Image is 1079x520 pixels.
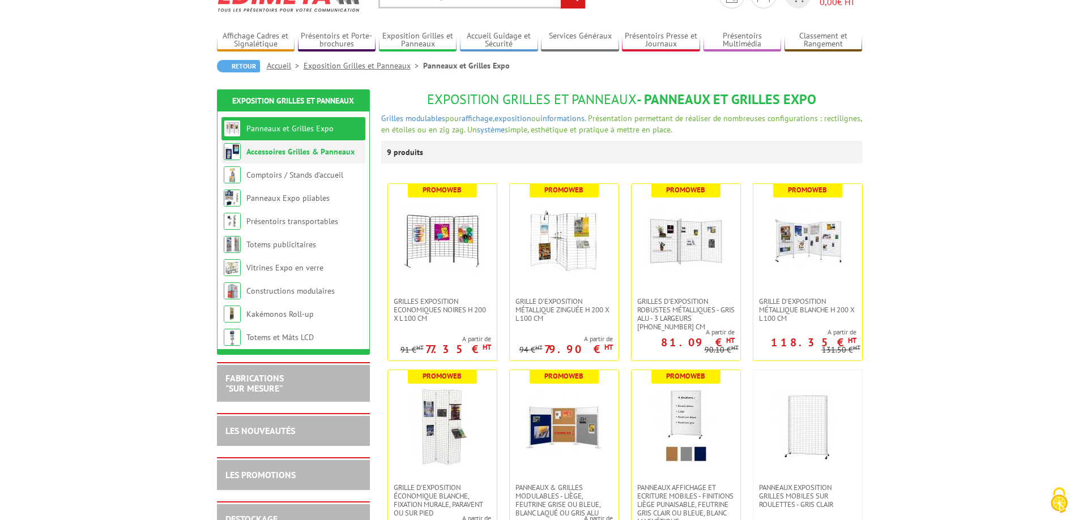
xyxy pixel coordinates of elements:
a: Totems et Mâts LCD [246,332,314,342]
a: Totems publicitaires [246,239,316,250]
sup: HT [483,342,491,352]
p: 118.35 € [771,339,856,346]
b: Promoweb [544,185,583,195]
span: A partir de [519,334,613,343]
span: A partir de [753,328,856,337]
a: Affichage Cadres et Signalétique [217,31,295,50]
sup: HT [853,343,860,351]
a: Accueil [267,61,304,71]
img: Grille d'exposition économique blanche, fixation murale, paravent ou sur pied [403,387,482,466]
span: pour , ou . Présentation permettant de réaliser de nombreuses configurations : rectilignes, en ét... [381,113,862,135]
a: Présentoirs et Porte-brochures [298,31,376,50]
a: LES PROMOTIONS [225,469,296,480]
p: 77.35 € [425,346,491,353]
a: Panneaux Exposition Grilles mobiles sur roulettes - gris clair [753,483,862,509]
a: Panneaux Expo pliables [246,193,330,203]
img: Accessoires Grilles & Panneaux [224,143,241,160]
a: Présentoirs transportables [246,216,338,226]
b: Promoweb [788,185,827,195]
span: Grille d'exposition économique blanche, fixation murale, paravent ou sur pied [394,483,491,517]
img: Constructions modulaires [224,282,241,299]
a: Accessoires Grilles & Panneaux [246,147,355,157]
img: Kakémonos Roll-up [224,306,241,323]
a: Panneaux et Grilles Expo [246,123,334,134]
img: Panneaux & Grilles modulables - liège, feutrine grise ou bleue, blanc laqué ou gris alu [524,387,604,466]
a: Exposition Grilles et Panneaux [232,96,354,106]
span: Exposition Grilles et Panneaux [427,91,637,108]
a: Grilles d'exposition robustes métalliques - gris alu - 3 largeurs [PHONE_NUMBER] cm [632,297,740,331]
img: Vitrines Expo en verre [224,259,241,276]
a: Retour [217,60,260,72]
a: Panneaux & Grilles modulables - liège, feutrine grise ou bleue, blanc laqué ou gris alu [510,483,619,517]
sup: HT [848,336,856,345]
b: Promoweb [544,371,583,381]
a: Exposition Grilles et Panneaux [304,61,423,71]
span: Panneaux & Grilles modulables - liège, feutrine grise ou bleue, blanc laqué ou gris alu [515,483,613,517]
a: Grille d'exposition métallique blanche H 200 x L 100 cm [753,297,862,323]
span: Grilles d'exposition robustes métalliques - gris alu - 3 largeurs [PHONE_NUMBER] cm [637,297,735,331]
a: Accueil Guidage et Sécurité [460,31,538,50]
p: 81.09 € [661,339,735,346]
b: Promoweb [666,371,705,381]
img: Grilles Exposition Economiques Noires H 200 x L 100 cm [403,201,482,280]
img: Cookies (fenêtre modale) [1045,486,1073,514]
p: 9 produits [387,141,429,164]
p: 91 € [400,346,424,354]
span: Grille d'exposition métallique blanche H 200 x L 100 cm [759,297,856,323]
sup: HT [416,343,424,351]
b: Promoweb [666,185,705,195]
a: Services Généraux [541,31,619,50]
sup: HT [604,342,613,352]
p: 79.90 € [544,346,613,353]
img: Grilles d'exposition robustes métalliques - gris alu - 3 largeurs 70-100-120 cm [646,201,726,280]
span: A partir de [632,328,735,337]
img: Totems publicitaires [224,236,241,253]
a: Présentoirs Multimédia [703,31,782,50]
img: Panneaux Expo pliables [224,190,241,207]
span: Panneaux Exposition Grilles mobiles sur roulettes - gris clair [759,483,856,509]
a: Grille d'exposition métallique Zinguée H 200 x L 100 cm [510,297,619,323]
img: Panneaux Affichage et Ecriture Mobiles - finitions liège punaisable, feutrine gris clair ou bleue... [646,387,726,466]
a: LES NOUVEAUTÉS [225,425,295,436]
p: 94 € [519,346,543,354]
img: Totems et Mâts LCD [224,329,241,346]
a: Constructions modulaires [246,286,335,296]
p: 131.50 € [822,346,860,354]
a: FABRICATIONS"Sur Mesure" [225,372,284,394]
p: 90.10 € [705,346,739,354]
sup: HT [726,336,735,345]
img: Grille d'exposition métallique blanche H 200 x L 100 cm [768,201,847,280]
a: Grilles [381,113,403,123]
button: Cookies (fenêtre modale) [1039,482,1079,520]
span: Grille d'exposition métallique Zinguée H 200 x L 100 cm [515,297,613,323]
a: Grille d'exposition économique blanche, fixation murale, paravent ou sur pied [388,483,497,517]
img: Panneaux Exposition Grilles mobiles sur roulettes - gris clair [768,387,847,466]
a: Kakémonos Roll-up [246,309,314,319]
span: Grilles Exposition Economiques Noires H 200 x L 100 cm [394,297,491,323]
a: Classement et Rangement [784,31,863,50]
img: Panneaux et Grilles Expo [224,120,241,137]
a: affichage [462,113,493,123]
img: Présentoirs transportables [224,213,241,230]
b: Promoweb [423,371,462,381]
a: Vitrines Expo en verre [246,263,323,273]
a: informations [540,113,585,123]
sup: HT [535,343,543,351]
a: Présentoirs Presse et Journaux [622,31,700,50]
img: Grille d'exposition métallique Zinguée H 200 x L 100 cm [524,201,604,280]
h1: - Panneaux et Grilles Expo [381,92,863,107]
a: modulables [406,113,445,123]
img: Comptoirs / Stands d'accueil [224,166,241,183]
a: exposition [494,113,531,123]
a: Comptoirs / Stands d'accueil [246,170,343,180]
span: A partir de [400,334,491,343]
a: Exposition Grilles et Panneaux [379,31,457,50]
li: Panneaux et Grilles Expo [423,60,510,71]
a: système [477,124,505,135]
a: Grilles Exposition Economiques Noires H 200 x L 100 cm [388,297,497,323]
sup: HT [731,343,739,351]
b: Promoweb [423,185,462,195]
